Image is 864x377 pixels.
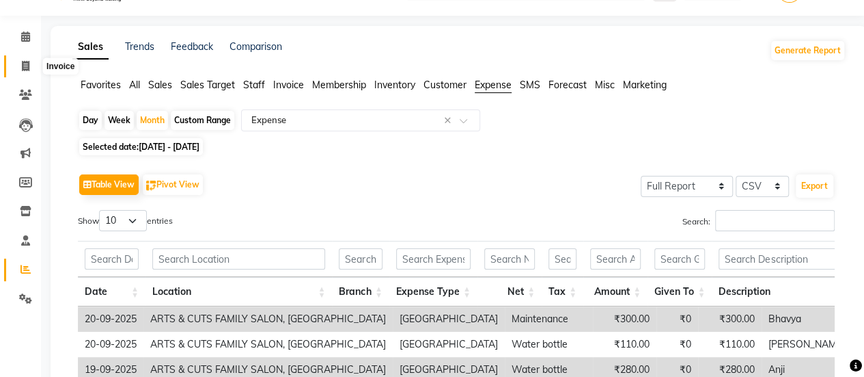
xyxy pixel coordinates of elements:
[99,210,147,231] select: Showentries
[243,79,265,91] span: Staff
[796,174,833,198] button: Export
[396,248,471,270] input: Search Expense Type
[393,332,505,357] td: [GEOGRAPHIC_DATA]
[656,307,698,332] td: ₹0
[423,79,466,91] span: Customer
[312,79,366,91] span: Membership
[129,79,140,91] span: All
[698,307,762,332] td: ₹300.00
[79,138,203,155] span: Selected date:
[698,332,762,357] td: ₹110.00
[762,332,852,357] td: [PERSON_NAME]
[171,40,213,53] a: Feedback
[85,248,139,270] input: Search Date
[374,79,415,91] span: Inventory
[542,277,583,307] th: Tax: activate to sort column ascending
[43,58,78,75] div: Invoice
[72,35,109,60] a: Sales
[656,332,698,357] td: ₹0
[139,142,199,152] span: [DATE] - [DATE]
[78,277,145,307] th: Date: activate to sort column ascending
[152,248,325,270] input: Search Location
[79,111,102,130] div: Day
[137,111,168,130] div: Month
[583,277,647,307] th: Amount: activate to sort column ascending
[520,79,540,91] span: SMS
[78,210,173,231] label: Show entries
[762,307,852,332] td: Bhavya
[146,181,156,191] img: pivot.png
[389,277,477,307] th: Expense Type: activate to sort column ascending
[145,277,332,307] th: Location: activate to sort column ascending
[78,307,143,332] td: 20-09-2025
[393,307,505,332] td: [GEOGRAPHIC_DATA]
[180,79,235,91] span: Sales Target
[477,277,542,307] th: Net: activate to sort column ascending
[143,174,203,195] button: Pivot View
[647,277,712,307] th: Given To: activate to sort column ascending
[590,248,641,270] input: Search Amount
[143,307,393,332] td: ARTS & CUTS FAMILY SALON, [GEOGRAPHIC_DATA]
[79,174,139,195] button: Table View
[125,40,154,53] a: Trends
[332,277,389,307] th: Branch: activate to sort column ascending
[623,79,667,91] span: Marketing
[595,79,615,91] span: Misc
[171,111,234,130] div: Custom Range
[548,79,587,91] span: Forecast
[505,332,593,357] td: Water bottle
[148,79,172,91] span: Sales
[593,332,656,357] td: ₹110.00
[339,248,382,270] input: Search Branch
[475,79,512,91] span: Expense
[548,248,576,270] input: Search Tax
[229,40,282,53] a: Comparison
[444,114,456,128] span: Clear all
[81,79,121,91] span: Favorites
[143,332,393,357] td: ARTS & CUTS FAMILY SALON, [GEOGRAPHIC_DATA]
[505,307,593,332] td: Maintenance
[682,210,835,231] label: Search:
[484,248,535,270] input: Search Net
[771,41,844,60] button: Generate Report
[104,111,134,130] div: Week
[593,307,656,332] td: ₹300.00
[654,248,705,270] input: Search Given To
[273,79,304,91] span: Invoice
[715,210,835,231] input: Search:
[78,332,143,357] td: 20-09-2025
